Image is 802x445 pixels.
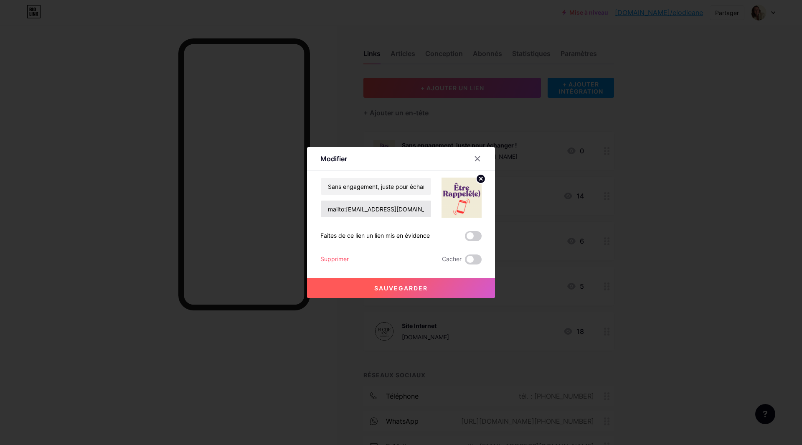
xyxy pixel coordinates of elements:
font: Cacher [442,255,462,262]
img: lien_vignette [442,178,482,218]
font: Sauvegarder [374,285,428,292]
font: Supprimer [320,255,349,262]
input: Titre [321,178,431,195]
input: URL [321,201,431,217]
font: Modifier [320,155,347,163]
font: Faites de ce lien un lien mis en évidence [320,232,430,239]
button: Sauvegarder [307,278,495,298]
